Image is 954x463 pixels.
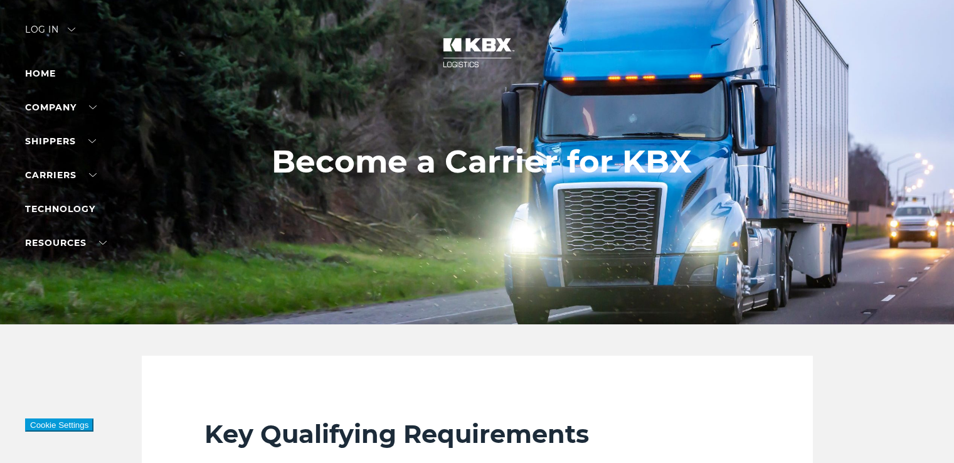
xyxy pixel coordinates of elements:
[68,28,75,31] img: arrow
[25,68,56,79] a: Home
[25,25,75,43] div: Log in
[272,144,692,180] h1: Become a Carrier for KBX
[204,418,750,450] h2: Key Qualifying Requirements
[430,25,524,80] img: kbx logo
[25,203,95,215] a: Technology
[25,169,97,181] a: Carriers
[25,136,96,147] a: SHIPPERS
[25,237,107,248] a: RESOURCES
[25,102,97,113] a: Company
[25,418,93,432] button: Cookie Settings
